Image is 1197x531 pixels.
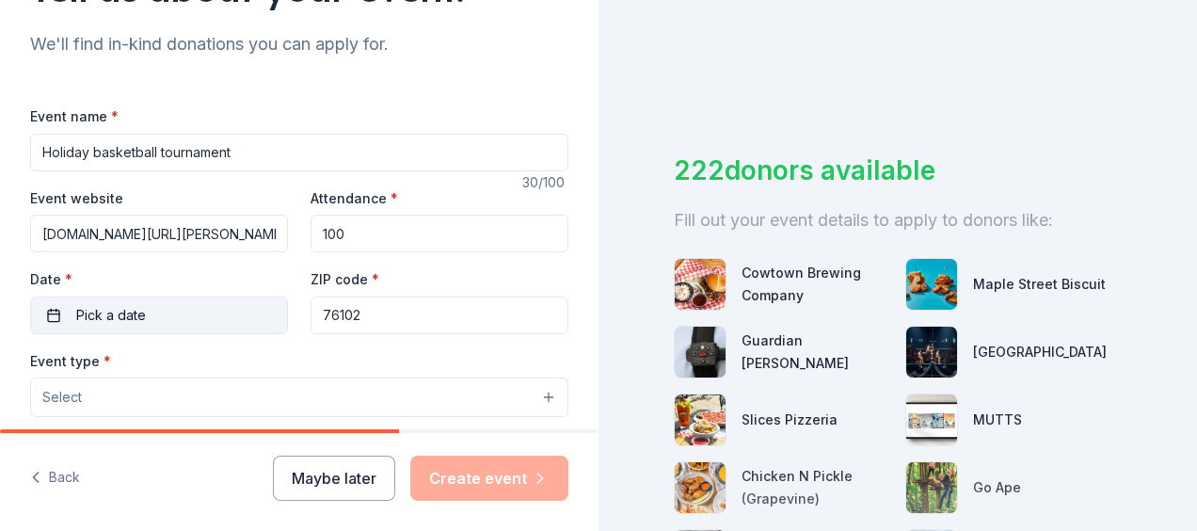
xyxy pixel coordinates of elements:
label: Event name [30,107,119,126]
div: Cowtown Brewing Company [742,262,890,307]
input: 20 [311,215,568,252]
div: Maple Street Biscuit [973,273,1106,296]
input: 12345 (U.S. only) [311,297,568,334]
img: photo for Guardian Angel Device [675,327,726,378]
img: photo for Dickies Arena [906,327,957,378]
input: Spring Fundraiser [30,134,568,171]
div: Guardian [PERSON_NAME] [742,330,890,375]
div: Slices Pizzeria [742,409,838,431]
div: [GEOGRAPHIC_DATA] [973,341,1107,363]
label: Event website [30,189,123,208]
div: 30 /100 [522,171,568,194]
label: Attendance [311,189,398,208]
div: Fill out your event details to apply to donors like: [674,205,1122,235]
button: Back [30,459,80,498]
div: MUTTS [973,409,1022,431]
input: https://www... [30,215,288,252]
div: 222 donors available [674,151,1122,190]
label: Date [30,270,288,289]
span: Pick a date [76,304,146,327]
button: Pick a date [30,297,288,334]
button: Maybe later [273,456,395,501]
img: photo for Cowtown Brewing Company [675,259,726,310]
img: photo for MUTTS [906,394,957,445]
div: We'll find in-kind donations you can apply for. [30,29,568,59]
img: photo for Slices Pizzeria [675,394,726,445]
label: ZIP code [311,270,379,289]
label: Event type [30,352,111,371]
span: Select [42,386,82,409]
img: photo for Maple Street Biscuit [906,259,957,310]
button: Select [30,378,568,417]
